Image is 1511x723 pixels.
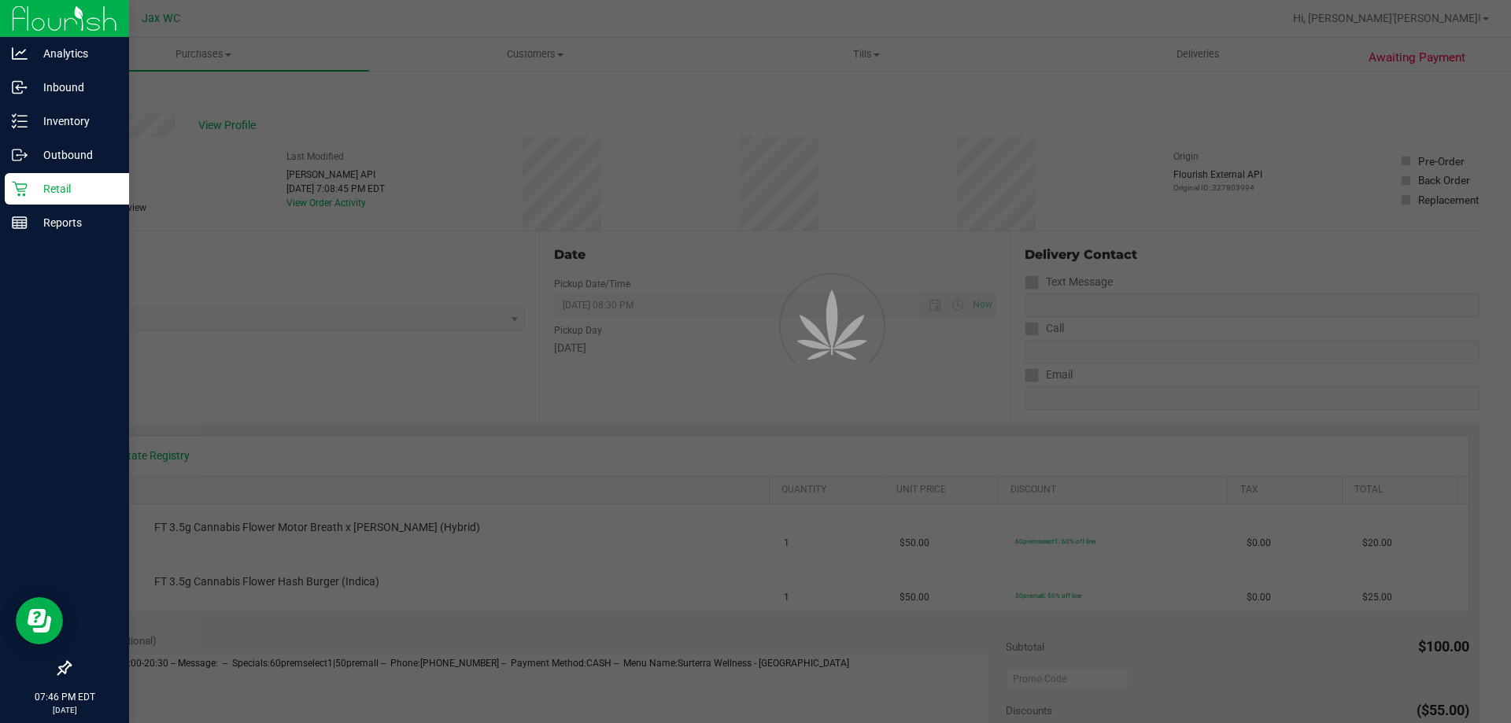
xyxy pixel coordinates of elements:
[7,690,122,704] p: 07:46 PM EDT
[12,215,28,231] inline-svg: Reports
[28,44,122,63] p: Analytics
[28,179,122,198] p: Retail
[16,597,63,644] iframe: Resource center
[7,704,122,716] p: [DATE]
[12,147,28,163] inline-svg: Outbound
[12,113,28,129] inline-svg: Inventory
[28,112,122,131] p: Inventory
[28,213,122,232] p: Reports
[12,79,28,95] inline-svg: Inbound
[28,78,122,97] p: Inbound
[12,46,28,61] inline-svg: Analytics
[28,146,122,164] p: Outbound
[12,181,28,197] inline-svg: Retail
